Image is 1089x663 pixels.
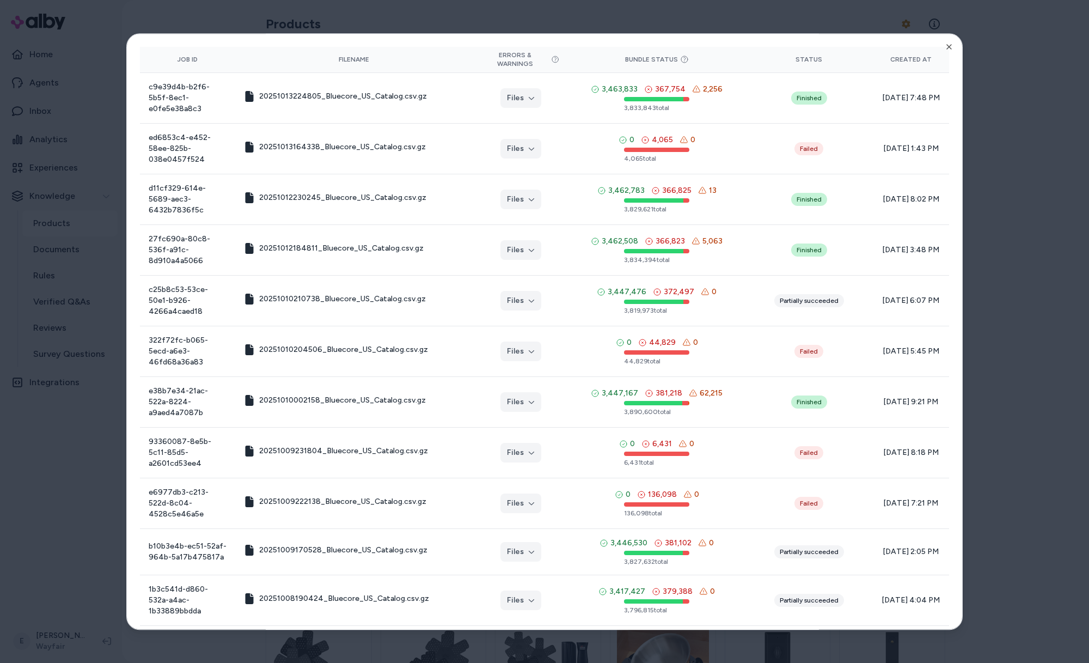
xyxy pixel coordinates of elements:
td: c9e39d4b-b2f6-5b5f-8ec1-e0fe5e38a8c3 [140,73,235,124]
button: Files [500,392,541,412]
td: c25b8c53-53ce-50e1-b926-4266a4caed18 [140,276,235,326]
td: e6977db3-c213-522d-8c04-4528c5e46a5e [140,478,235,529]
span: 3,462,783 [608,185,645,196]
span: 372,497 [664,287,694,297]
button: Files [500,88,541,108]
td: e38b7e34-21ac-522a-8224-a9aed4a7087b [140,377,235,428]
button: Files [500,494,541,513]
button: Files [500,591,541,610]
span: [DATE] 4:04 PM [882,595,940,606]
span: 3,463,833 [602,84,638,95]
button: Partially succeeded [774,545,844,558]
td: 1b3c541d-d860-532a-a4ac-1b33889bbdda [140,575,235,626]
div: Job ID [149,56,227,64]
button: Files [500,190,541,209]
div: 44,829 total [624,357,689,366]
td: ed6853c4-e452-58ee-825b-038e0457f524 [140,124,235,174]
td: 27fc690a-80c8-536f-a91c-8d910a4a5066 [140,225,235,276]
span: 20251008190424_Bluecore_US_Catalog.csv.gz [259,593,429,604]
button: Files [500,542,541,562]
div: Created At [882,56,940,64]
span: 13 [709,185,717,196]
td: 93360087-8e5b-5c11-85d5-a2601cd53ee4 [140,428,235,478]
span: 0 [627,337,632,348]
span: 0 [626,489,631,500]
span: 381,102 [665,538,692,549]
span: 20251010210738_Bluecore_US_Catalog.csv.gz [259,294,426,305]
span: 0 [694,489,699,500]
span: 0 [710,586,715,597]
span: [DATE] 3:48 PM [882,245,940,256]
div: 4,065 total [624,154,689,163]
div: 6,431 total [624,458,689,467]
button: Files [500,342,541,361]
td: 322f72fc-b065-5ecd-a6e3-46fd68a36a83 [140,326,235,377]
span: [DATE] 6:07 PM [882,295,940,306]
span: 44,829 [649,337,676,348]
span: 20251009231804_Bluecore_US_Catalog.csv.gz [259,446,428,457]
button: Bundle Status [625,56,689,64]
button: 20251010204506_Bluecore_US_Catalog.csv.gz [244,344,428,355]
button: 20251009170528_Bluecore_US_Catalog.csv.gz [244,545,427,556]
div: Failed [794,446,823,459]
button: Failed [794,142,823,155]
div: Finished [791,92,827,105]
button: 20251012184811_Bluecore_US_Catalog.csv.gz [244,243,424,254]
span: 136,098 [648,489,677,500]
button: Partially succeeded [774,294,844,307]
span: 3,462,508 [602,236,638,247]
button: Files [500,291,541,311]
span: 20251010204506_Bluecore_US_Catalog.csv.gz [259,344,428,355]
span: 367,754 [655,84,686,95]
span: 20251012184811_Bluecore_US_Catalog.csv.gz [259,243,424,254]
button: 20251013224805_Bluecore_US_Catalog.csv.gz [244,91,427,102]
button: Files [500,443,541,463]
span: [DATE] 1:43 PM [882,143,940,154]
span: 0 [693,337,698,348]
span: 366,825 [662,185,692,196]
div: Finished [791,396,827,409]
span: [DATE] 8:02 PM [882,194,940,205]
span: 379,388 [663,586,693,597]
div: 3,819,973 total [624,306,689,315]
span: [DATE] 7:21 PM [882,498,940,509]
span: 20251009222138_Bluecore_US_Catalog.csv.gz [259,496,426,507]
span: 2,256 [703,84,723,95]
div: Status [754,56,864,64]
span: 62,215 [700,388,723,399]
button: Files [500,139,541,159]
span: 0 [712,287,717,297]
button: 20251009222138_Bluecore_US_Catalog.csv.gz [244,496,426,507]
div: 3,796,815 total [624,606,689,615]
span: 5,063 [702,236,723,247]
button: Files [500,240,541,260]
span: 3,446,530 [610,538,647,549]
span: 4,065 [652,135,673,145]
div: 3,834,394 total [624,256,689,264]
span: 20251013224805_Bluecore_US_Catalog.csv.gz [259,91,427,102]
button: 20251013164338_Bluecore_US_Catalog.csv.gz [244,142,426,153]
td: d11cf329-614e-5689-aec3-6432b7836f5c [140,174,235,225]
div: Finished [791,193,827,206]
span: [DATE] 7:48 PM [882,93,940,104]
span: 3,447,476 [608,287,646,297]
button: Failed [794,497,823,510]
div: 3,829,621 total [624,205,689,214]
button: 20251010002158_Bluecore_US_Catalog.csv.gz [244,395,426,406]
span: 20251013164338_Bluecore_US_Catalog.csv.gz [259,142,426,153]
button: 20251010210738_Bluecore_US_Catalog.csv.gz [244,294,426,305]
span: 20251010002158_Bluecore_US_Catalog.csv.gz [259,395,426,406]
button: Failed [794,345,823,358]
span: 0 [690,135,695,145]
button: 20251012230245_Bluecore_US_Catalog.csv.gz [244,192,426,203]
